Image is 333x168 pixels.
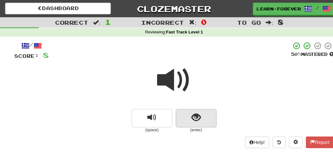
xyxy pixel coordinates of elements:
[126,122,165,127] small: (space)
[261,131,273,142] button: Round history (alt+y)
[53,18,85,25] span: Correct
[242,3,320,14] a: learn-forever /
[168,122,207,127] small: (enter)
[14,51,37,56] span: Score:
[254,19,261,24] span: :
[14,40,47,48] div: /
[227,18,250,25] span: To go
[116,3,217,14] a: Clozemaster
[89,19,96,24] span: :
[234,131,258,142] button: Help!
[5,3,106,14] a: Dashboard
[135,18,176,25] span: Incorrect
[293,131,319,142] button: Report
[278,49,319,55] div: Mastered
[246,6,288,11] span: learn-forever
[266,17,271,25] span: 8
[100,17,106,25] span: 1
[159,29,194,33] strong: Fast Track Level 1
[302,5,305,10] span: /
[168,104,207,122] button: show sentence
[278,49,288,55] span: 50 %
[126,104,165,122] button: replay audio
[192,17,198,25] span: 0
[41,48,47,57] span: 8
[181,19,188,24] span: :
